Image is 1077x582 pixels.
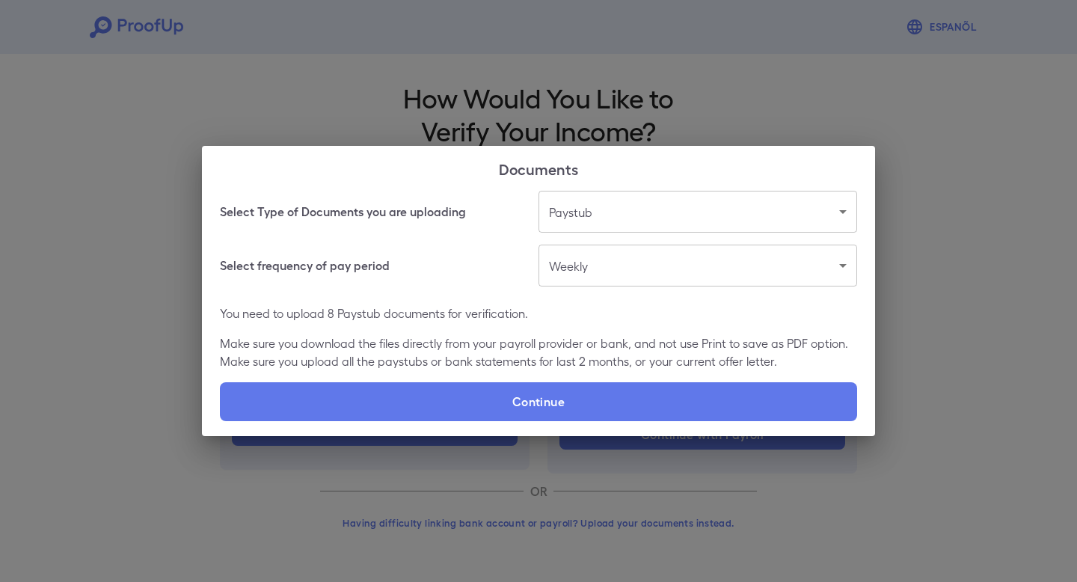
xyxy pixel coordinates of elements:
[220,304,857,322] p: You need to upload 8 Paystub documents for verification.
[220,257,390,275] h6: Select frequency of pay period
[538,191,857,233] div: Paystub
[220,203,466,221] h6: Select Type of Documents you are uploading
[220,334,857,370] p: Make sure you download the files directly from your payroll provider or bank, and not use Print t...
[220,382,857,421] label: Continue
[202,146,875,191] h2: Documents
[538,245,857,287] div: Weekly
